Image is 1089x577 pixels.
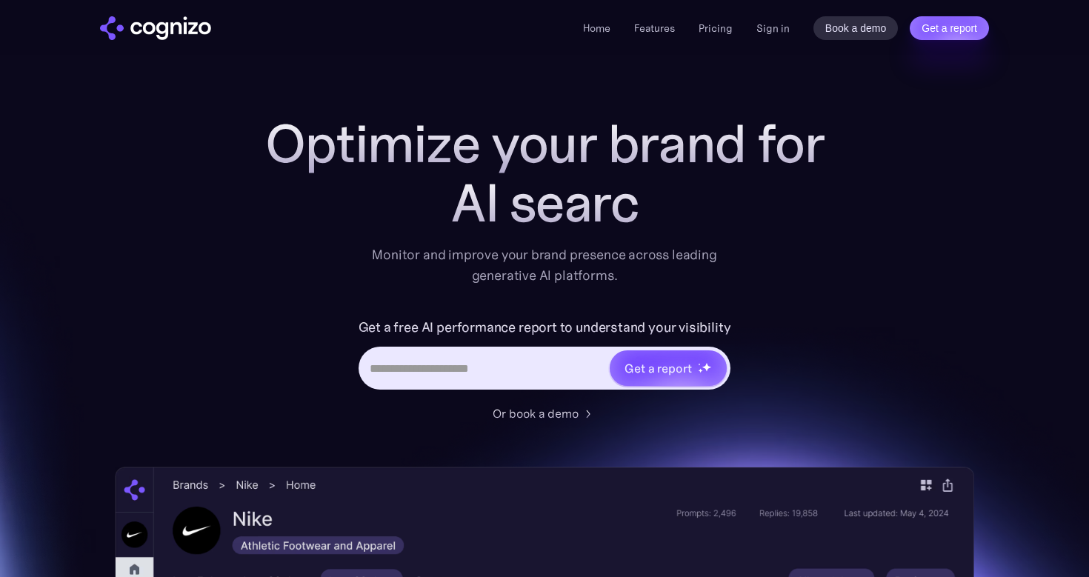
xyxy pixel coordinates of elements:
[359,316,731,339] label: Get a free AI performance report to understand your visibility
[608,349,728,387] a: Get a reportstarstarstar
[493,404,579,422] div: Or book a demo
[813,16,899,40] a: Book a demo
[583,21,610,35] a: Home
[248,173,841,233] div: AI searc
[625,359,691,377] div: Get a report
[756,19,790,37] a: Sign in
[910,16,989,40] a: Get a report
[359,316,731,397] form: Hero URL Input Form
[702,362,711,372] img: star
[248,114,841,173] h1: Optimize your brand for
[100,16,211,40] img: cognizo logo
[362,244,727,286] div: Monitor and improve your brand presence across leading generative AI platforms.
[698,363,700,365] img: star
[698,368,703,373] img: star
[699,21,733,35] a: Pricing
[493,404,596,422] a: Or book a demo
[100,16,211,40] a: home
[634,21,675,35] a: Features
